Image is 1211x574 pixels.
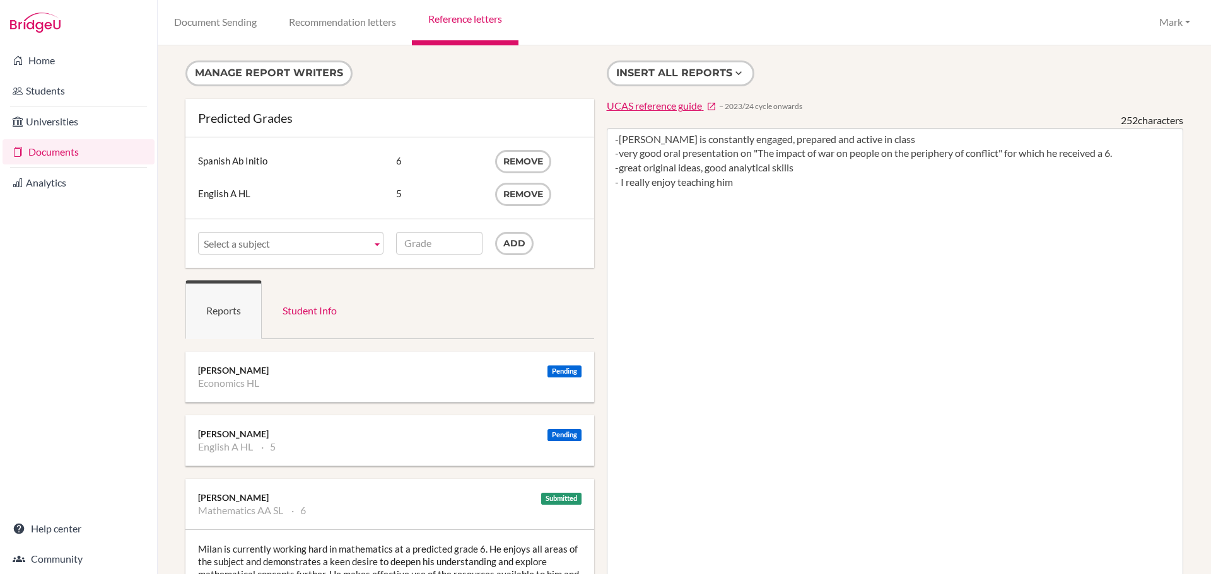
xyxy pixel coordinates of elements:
[495,183,551,206] button: Remove
[495,232,534,255] input: Add
[1121,114,1138,126] span: 252
[10,13,61,33] img: Bridge-U
[1154,11,1196,34] button: Mark
[547,429,582,441] div: Pending
[198,183,383,204] div: English A HL
[719,101,802,112] span: − 2023/24 cycle onwards
[198,377,259,389] li: Economics HL
[3,48,155,73] a: Home
[198,112,582,124] div: Predicted Grades
[396,183,483,204] div: 5
[396,232,483,255] input: Grade
[291,504,306,517] li: 6
[262,280,358,339] a: Student Info
[541,493,582,505] div: Submitted
[185,60,353,86] button: Manage report writers
[185,280,262,339] a: Reports
[3,546,155,571] a: Community
[198,504,283,517] li: Mathematics AA SL
[607,99,717,113] a: UCAS reference guide
[198,440,253,453] li: English A HL
[198,491,582,504] div: [PERSON_NAME]
[3,170,155,195] a: Analytics
[204,232,366,255] span: Select a subject
[1121,113,1183,128] div: characters
[198,364,582,377] div: [PERSON_NAME]
[495,150,551,173] button: Remove
[261,440,276,453] li: 5
[198,428,582,440] div: [PERSON_NAME]
[547,365,582,377] div: Pending
[3,139,155,164] a: Documents
[607,100,702,112] span: UCAS reference guide
[3,78,155,103] a: Students
[607,60,754,86] button: Insert all reports
[198,150,383,171] div: Spanish Ab Initio
[396,150,483,171] div: 6
[3,516,155,541] a: Help center
[3,109,155,134] a: Universities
